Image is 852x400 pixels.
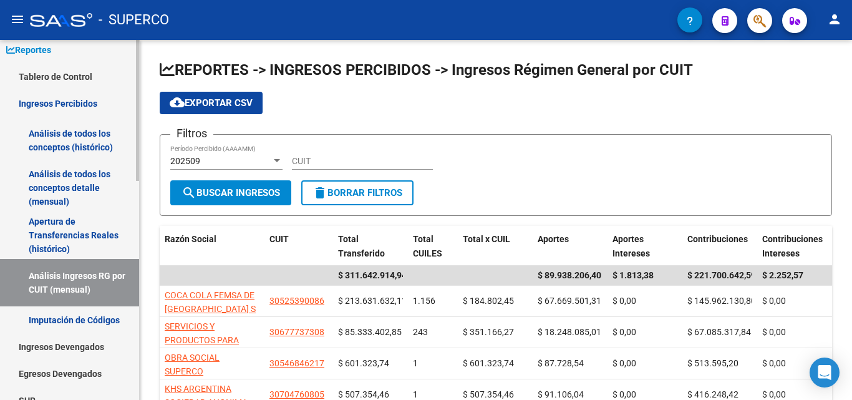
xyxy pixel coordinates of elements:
span: Buscar Ingresos [182,187,280,198]
span: 30525390086 [269,296,324,306]
mat-icon: menu [10,12,25,27]
span: OBRA SOCIAL SUPERCO [165,353,220,377]
span: $ 601.323,74 [463,358,514,368]
span: $ 0,00 [762,327,786,337]
datatable-header-cell: CUIT [264,226,333,267]
datatable-header-cell: Contribuciones Intereses [757,226,832,267]
span: Aportes [538,234,569,244]
span: $ 1.813,38 [612,270,654,280]
span: $ 0,00 [612,327,636,337]
span: 1 [413,358,418,368]
span: $ 184.802,45 [463,296,514,306]
span: 202509 [170,156,200,166]
span: 1 [413,389,418,399]
span: Borrar Filtros [312,187,402,198]
span: 30704760805 [269,389,324,399]
span: 1.156 [413,296,435,306]
span: $ 67.669.501,31 [538,296,601,306]
span: $ 0,00 [762,358,786,368]
span: $ 145.962.130,80 [687,296,756,306]
span: $ 2.252,57 [762,270,803,280]
span: 30677737308 [269,327,324,337]
span: 30546846217 [269,358,324,368]
h3: Filtros [170,125,213,142]
datatable-header-cell: Total x CUIL [458,226,533,267]
span: Total x CUIL [463,234,510,244]
span: Contribuciones [687,234,748,244]
span: Razón Social [165,234,216,244]
mat-icon: cloud_download [170,95,185,110]
span: CUIT [269,234,289,244]
span: Total Transferido [338,234,385,258]
span: $ 0,00 [612,296,636,306]
datatable-header-cell: Razón Social [160,226,264,267]
span: $ 0,00 [612,358,636,368]
button: Borrar Filtros [301,180,414,205]
span: $ 89.938.206,40 [538,270,601,280]
mat-icon: person [827,12,842,27]
span: $ 507.354,46 [338,389,389,399]
span: $ 221.700.642,59 [687,270,756,280]
span: $ 507.354,46 [463,389,514,399]
span: REPORTES -> INGRESOS PERCIBIDOS -> Ingresos Régimen General por CUIT [160,61,693,79]
span: $ 213.631.632,11 [338,296,407,306]
span: $ 91.106,04 [538,389,584,399]
span: Reportes [6,43,51,57]
button: Exportar CSV [160,92,263,114]
button: Buscar Ingresos [170,180,291,205]
datatable-header-cell: Aportes [533,226,608,267]
span: $ 311.642.914,94 [338,270,407,280]
span: $ 416.248,42 [687,389,738,399]
span: $ 85.333.402,85 [338,327,402,337]
datatable-header-cell: Total Transferido [333,226,408,267]
span: $ 601.323,74 [338,358,389,368]
span: Exportar CSV [170,97,253,109]
mat-icon: search [182,185,196,200]
span: COCA COLA FEMSA DE [GEOGRAPHIC_DATA] S A [165,290,256,329]
span: $ 67.085.317,84 [687,327,751,337]
div: Open Intercom Messenger [810,358,840,388]
span: $ 87.728,54 [538,358,584,368]
datatable-header-cell: Total CUILES [408,226,458,267]
span: - SUPERCO [99,6,169,34]
span: Contribuciones Intereses [762,234,823,258]
span: 243 [413,327,428,337]
span: Aportes Intereses [612,234,650,258]
span: Total CUILES [413,234,442,258]
datatable-header-cell: Contribuciones [682,226,757,267]
span: $ 18.248.085,01 [538,327,601,337]
span: $ 0,00 [762,296,786,306]
span: $ 351.166,27 [463,327,514,337]
span: $ 0,00 [762,389,786,399]
datatable-header-cell: Aportes Intereses [608,226,682,267]
span: $ 0,00 [612,389,636,399]
span: $ 513.595,20 [687,358,738,368]
mat-icon: delete [312,185,327,200]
